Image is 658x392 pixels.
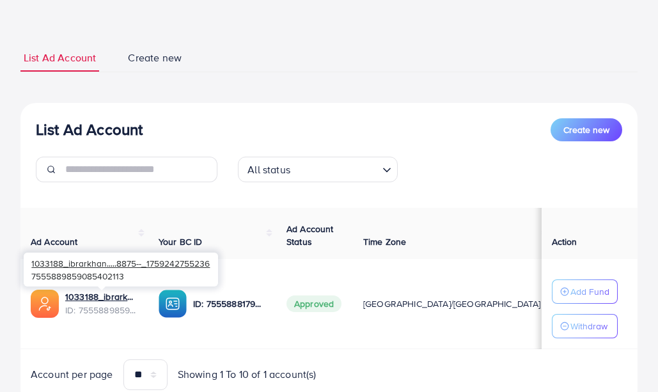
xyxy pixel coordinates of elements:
button: Create new [551,118,622,141]
span: All status [245,161,293,179]
input: Search for option [294,158,377,179]
iframe: Chat [604,334,648,382]
span: Account per page [31,367,113,382]
div: 7555889859085402113 [24,253,218,286]
button: Withdraw [552,314,618,338]
span: Approved [286,295,341,312]
span: [GEOGRAPHIC_DATA]/[GEOGRAPHIC_DATA] [363,297,541,310]
div: Search for option [238,157,398,182]
span: Ad Account Status [286,223,334,248]
h3: List Ad Account [36,120,143,139]
span: Your BC ID [159,235,203,248]
p: Withdraw [570,318,607,334]
span: Ad Account [31,235,78,248]
span: Create new [563,123,609,136]
p: ID: 7555888179098861585 [193,296,266,311]
span: List Ad Account [24,51,96,65]
span: Create new [128,51,182,65]
button: Add Fund [552,279,618,304]
a: 1033188_ibrarkhan.....8875--_1759242755236 [65,290,138,303]
span: 1033188_ibrarkhan.....8875--_1759242755236 [31,257,210,269]
span: Showing 1 To 10 of 1 account(s) [178,367,317,382]
img: ic-ba-acc.ded83a64.svg [159,290,187,318]
span: Time Zone [363,235,406,248]
img: ic-ads-acc.e4c84228.svg [31,290,59,318]
span: ID: 7555889859085402113 [65,304,138,317]
span: Action [552,235,577,248]
p: Add Fund [570,284,609,299]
